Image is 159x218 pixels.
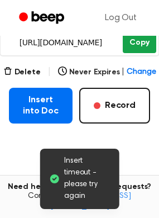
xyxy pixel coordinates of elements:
span: Contact us [7,192,152,211]
a: Log Out [94,4,148,31]
span: Insert timeout - please try again [64,155,110,202]
span: Change [127,67,156,78]
button: Delete [3,67,41,78]
button: Never Expires|Change [58,67,156,78]
span: | [47,65,51,79]
button: Copy [123,32,156,53]
span: | [122,67,124,78]
a: [EMAIL_ADDRESS][DOMAIN_NAME] [50,192,131,210]
a: Beep [11,7,74,29]
button: Record [79,88,150,124]
button: Insert into Doc [9,88,73,124]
